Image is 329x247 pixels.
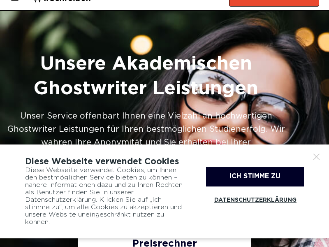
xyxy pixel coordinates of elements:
div: Unser Service offenbart Ihnen eine Vielzahl an hochwertigen Ghostwriter Leistungen für Ihren best... [7,110,285,202]
div: Ich stimme zu [206,167,304,186]
h1: Unsere Akademischen Ghostwriter Leistungen [7,52,285,101]
div: Diese Webseite verwendet Cookies, um Ihnen den bestmöglichen Service bieten zu können – nähere In... [25,167,185,226]
a: Datenschutzerklärung [206,191,304,210]
div: Diese Webseite verwendet Cookies [25,157,304,167]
